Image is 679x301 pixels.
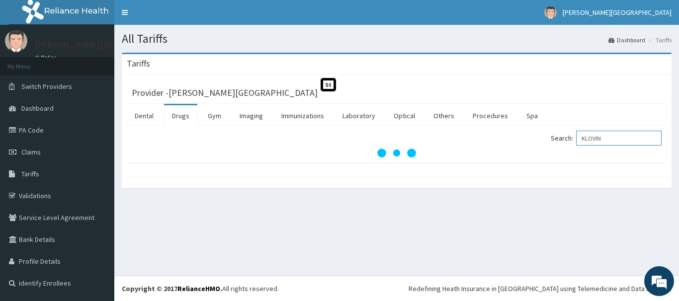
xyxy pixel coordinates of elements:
img: User Image [5,30,27,52]
p: [PERSON_NAME][GEOGRAPHIC_DATA] [35,40,182,49]
span: Claims [21,148,41,156]
a: Dental [127,105,162,126]
span: Switch Providers [21,82,72,91]
div: Redefining Heath Insurance in [GEOGRAPHIC_DATA] using Telemedicine and Data Science! [409,284,672,294]
h3: Tariffs [127,59,150,68]
a: Laboratory [335,105,383,126]
a: Procedures [465,105,516,126]
h3: Provider - [PERSON_NAME][GEOGRAPHIC_DATA] [132,88,318,97]
span: [PERSON_NAME][GEOGRAPHIC_DATA] [563,8,672,17]
footer: All rights reserved. [114,276,679,301]
a: Spa [518,105,546,126]
a: Gym [200,105,229,126]
textarea: Type your message and hit 'Enter' [5,198,189,232]
div: Minimize live chat window [163,5,187,29]
span: St [321,78,336,91]
img: User Image [544,6,557,19]
h1: All Tariffs [122,32,672,45]
li: Tariffs [646,36,672,44]
div: Chat with us now [52,56,167,69]
a: Others [425,105,462,126]
strong: Copyright © 2017 . [122,284,222,293]
a: Immunizations [273,105,332,126]
a: Optical [386,105,423,126]
img: d_794563401_company_1708531726252_794563401 [18,50,40,75]
a: Imaging [232,105,271,126]
span: Dashboard [21,104,54,113]
span: We're online! [58,88,137,189]
a: Drugs [164,105,197,126]
a: Online [35,54,59,61]
span: Tariffs [21,169,39,178]
input: Search: [576,131,662,146]
a: RelianceHMO [177,284,220,293]
svg: audio-loading [377,133,417,173]
a: Dashboard [608,36,645,44]
label: Search: [551,131,662,146]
